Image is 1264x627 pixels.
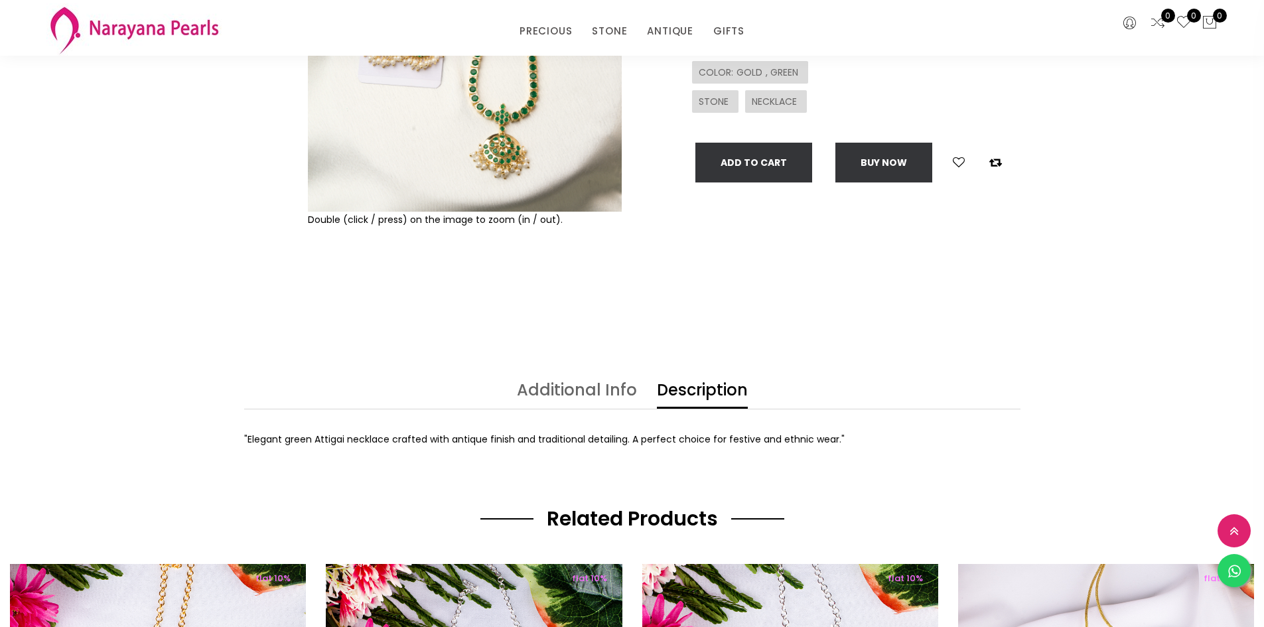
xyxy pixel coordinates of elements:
[752,95,800,108] span: NECKLACE
[713,21,744,41] a: GIFTS
[1187,9,1201,23] span: 0
[695,143,812,182] button: Add To Cart
[248,572,298,585] span: flat 10%
[737,66,766,79] span: GOLD
[1202,15,1218,32] button: 0
[1213,9,1227,23] span: 0
[520,21,572,41] a: PRECIOUS
[1196,572,1246,585] span: flat 10%
[699,95,732,108] span: STONE
[1150,15,1166,32] a: 0
[985,154,1006,171] button: Add to compare
[1161,9,1175,23] span: 0
[565,572,614,585] span: flat 10%
[880,572,930,585] span: flat 10%
[647,21,693,41] a: ANTIQUE
[547,507,718,531] h2: Related Products
[949,154,969,171] button: Add to wishlist
[766,66,802,79] span: , GREEN
[1176,15,1192,32] a: 0
[308,212,622,228] div: Double (click / press) on the image to zoom (in / out).
[592,21,627,41] a: STONE
[244,431,1020,447] div: "Elegant green Attigai necklace crafted with antique finish and traditional detailing. A perfect ...
[699,66,737,79] span: COLOR :
[835,143,932,182] button: Buy now
[657,382,748,409] a: Description
[517,382,637,409] a: Additional Info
